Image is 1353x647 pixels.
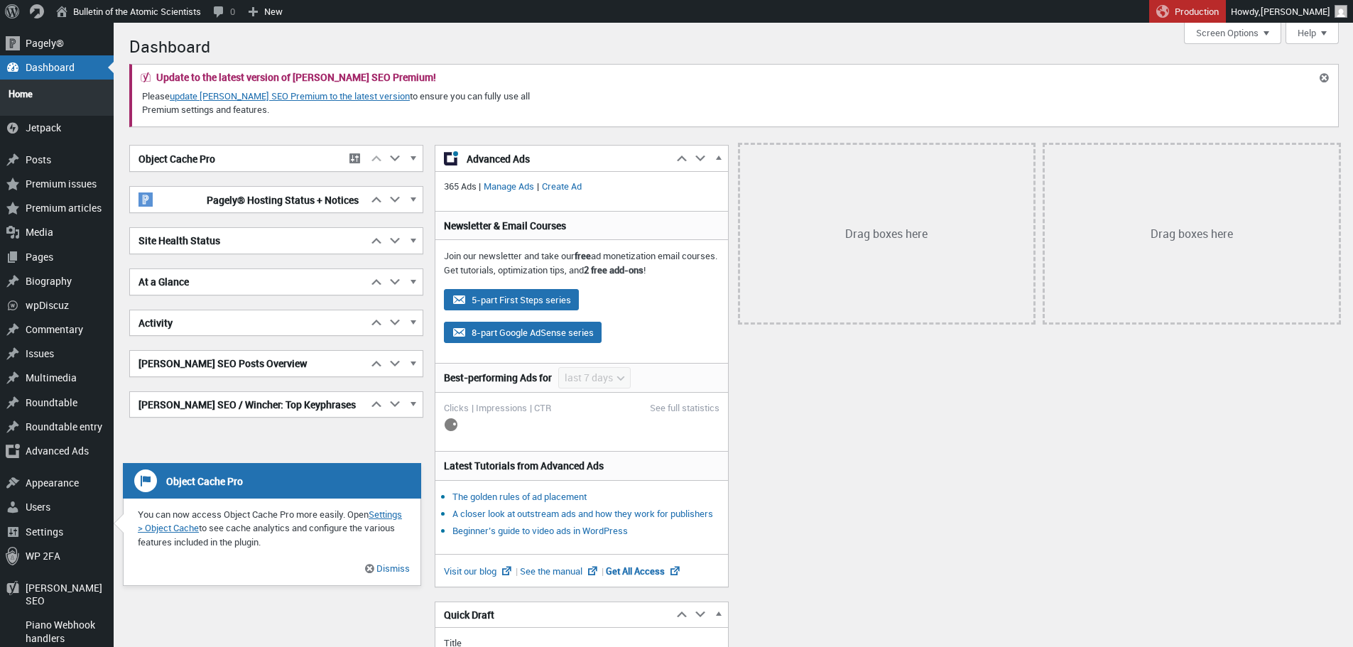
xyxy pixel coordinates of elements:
span: Advanced Ads [467,152,664,166]
img: pagely-w-on-b20x20.png [138,192,153,207]
a: The golden rules of ad placement [452,490,587,503]
h1: Dashboard [129,30,1339,60]
h2: [PERSON_NAME] SEO Posts Overview [130,351,367,376]
h2: [PERSON_NAME] SEO / Wincher: Top Keyphrases [130,392,367,418]
button: 5-part First Steps series [444,289,579,310]
a: Settings > Object Cache [138,508,402,535]
strong: 2 free add-ons [584,263,643,276]
button: Help [1286,23,1339,44]
a: Manage Ads [481,180,537,192]
span: [PERSON_NAME] [1261,5,1330,18]
button: 8-part Google AdSense series [444,322,602,343]
a: Visit our blog [444,565,520,577]
a: Beginner’s guide to video ads in WordPress [452,524,628,537]
a: Dismiss [374,562,410,575]
h2: Object Cache Pro [130,146,342,172]
h2: At a Glance [130,269,367,295]
h3: Newsletter & Email Courses [444,219,719,233]
img: loading [444,418,458,432]
h3: Best-performing Ads for [444,371,552,385]
h3: Object Cache Pro [123,463,421,499]
h3: Latest Tutorials from Advanced Ads [444,459,719,473]
h2: Activity [130,310,367,336]
button: Screen Options [1184,23,1281,44]
span: Quick Draft [444,608,494,622]
strong: free [575,249,591,262]
a: A closer look at outstream ads and how they work for publishers [452,507,713,520]
p: 365 Ads | | [444,180,719,194]
p: You can now access Object Cache Pro more easily. Open to see cache analytics and configure the va... [124,508,420,550]
a: See the manual [520,565,606,577]
h2: Pagely® Hosting Status + Notices [130,187,367,212]
a: update [PERSON_NAME] SEO Premium to the latest version [170,89,410,102]
h2: Update to the latest version of [PERSON_NAME] SEO Premium! [156,72,436,82]
p: Please to ensure you can fully use all Premium settings and features. [141,88,570,118]
a: Create Ad [539,180,585,192]
p: Join our newsletter and take our ad monetization email courses. Get tutorials, optimization tips,... [444,249,719,277]
h2: Site Health Status [130,228,367,254]
a: Get All Access [606,565,682,577]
